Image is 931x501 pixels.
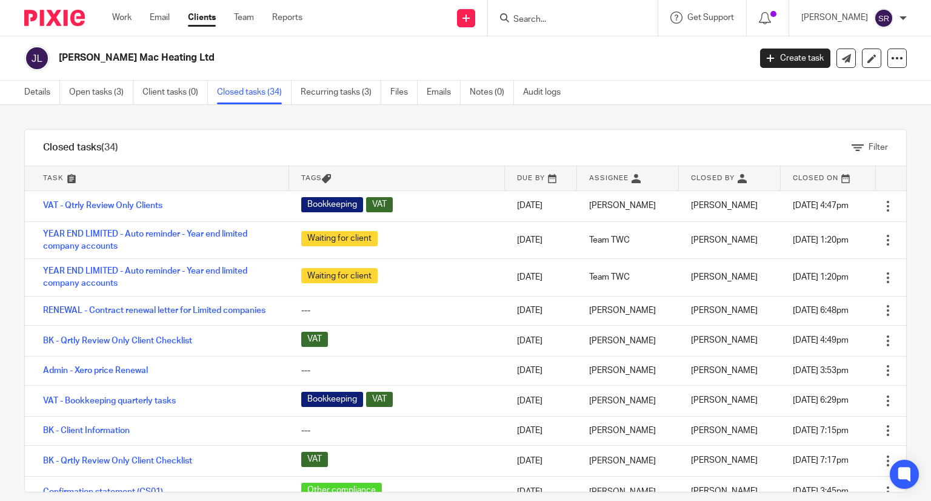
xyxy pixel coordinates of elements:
[43,337,192,345] a: BK - Qrtly Review Only Client Checklist
[577,259,679,297] td: Team TWC
[59,52,606,64] h2: [PERSON_NAME] Mac Heating Ltd
[793,488,849,496] span: [DATE] 3:45pm
[691,201,758,210] span: [PERSON_NAME]
[301,483,382,498] span: Other compliance
[793,366,849,375] span: [DATE] 3:53pm
[691,366,758,375] span: [PERSON_NAME]
[24,81,60,104] a: Details
[217,81,292,104] a: Closed tasks (34)
[43,366,148,375] a: Admin - Xero price Renewal
[234,12,254,24] a: Team
[301,392,363,407] span: Bookkeeping
[43,306,265,315] a: RENEWAL - Contract renewal letter for Limited companies
[43,230,247,250] a: YEAR END LIMITED - Auto reminder - Year end limited company accounts
[101,143,118,152] span: (34)
[691,488,758,496] span: [PERSON_NAME]
[691,337,758,345] span: [PERSON_NAME]
[289,166,505,190] th: Tags
[793,201,849,210] span: [DATE] 4:47pm
[512,15,621,25] input: Search
[505,296,577,325] td: [DATE]
[301,81,381,104] a: Recurring tasks (3)
[366,392,393,407] span: VAT
[272,12,302,24] a: Reports
[505,221,577,259] td: [DATE]
[43,201,162,210] a: VAT - Qtrly Review Only Clients
[760,49,830,68] a: Create task
[577,445,679,476] td: [PERSON_NAME]
[577,385,679,416] td: [PERSON_NAME]
[869,143,888,152] span: Filter
[43,267,247,287] a: YEAR END LIMITED - Auto reminder - Year end limited company accounts
[301,231,378,246] span: Waiting for client
[43,488,163,496] a: Confirmation statement (CS01)
[793,306,849,315] span: [DATE] 6:48pm
[793,457,849,465] span: [DATE] 7:17pm
[505,385,577,416] td: [DATE]
[301,332,328,347] span: VAT
[523,81,570,104] a: Audit logs
[112,12,132,24] a: Work
[301,452,328,467] span: VAT
[505,325,577,356] td: [DATE]
[793,337,849,345] span: [DATE] 4:49pm
[43,141,118,154] h1: Closed tasks
[301,304,493,317] div: ---
[577,221,679,259] td: Team TWC
[366,197,393,212] span: VAT
[577,325,679,356] td: [PERSON_NAME]
[301,425,493,437] div: ---
[142,81,208,104] a: Client tasks (0)
[577,190,679,221] td: [PERSON_NAME]
[793,236,849,244] span: [DATE] 1:20pm
[691,306,758,315] span: [PERSON_NAME]
[793,273,849,281] span: [DATE] 1:20pm
[577,296,679,325] td: [PERSON_NAME]
[301,268,378,283] span: Waiting for client
[691,457,758,465] span: [PERSON_NAME]
[577,356,679,385] td: [PERSON_NAME]
[687,13,734,22] span: Get Support
[505,190,577,221] td: [DATE]
[691,397,758,405] span: [PERSON_NAME]
[505,259,577,297] td: [DATE]
[793,397,849,405] span: [DATE] 6:29pm
[390,81,418,104] a: Files
[874,8,893,28] img: svg%3E
[43,457,192,465] a: BK - Qrtly Review Only Client Checklist
[150,12,170,24] a: Email
[505,445,577,476] td: [DATE]
[577,416,679,445] td: [PERSON_NAME]
[793,426,849,435] span: [DATE] 7:15pm
[301,365,493,377] div: ---
[24,45,50,71] img: svg%3E
[427,81,461,104] a: Emails
[691,273,758,281] span: [PERSON_NAME]
[801,12,868,24] p: [PERSON_NAME]
[69,81,133,104] a: Open tasks (3)
[691,426,758,435] span: [PERSON_NAME]
[301,197,363,212] span: Bookkeeping
[43,397,176,405] a: VAT - Bookkeeping quarterly tasks
[505,416,577,445] td: [DATE]
[24,10,85,26] img: Pixie
[43,426,130,435] a: BK - Client Information
[188,12,216,24] a: Clients
[505,356,577,385] td: [DATE]
[691,236,758,244] span: [PERSON_NAME]
[470,81,514,104] a: Notes (0)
